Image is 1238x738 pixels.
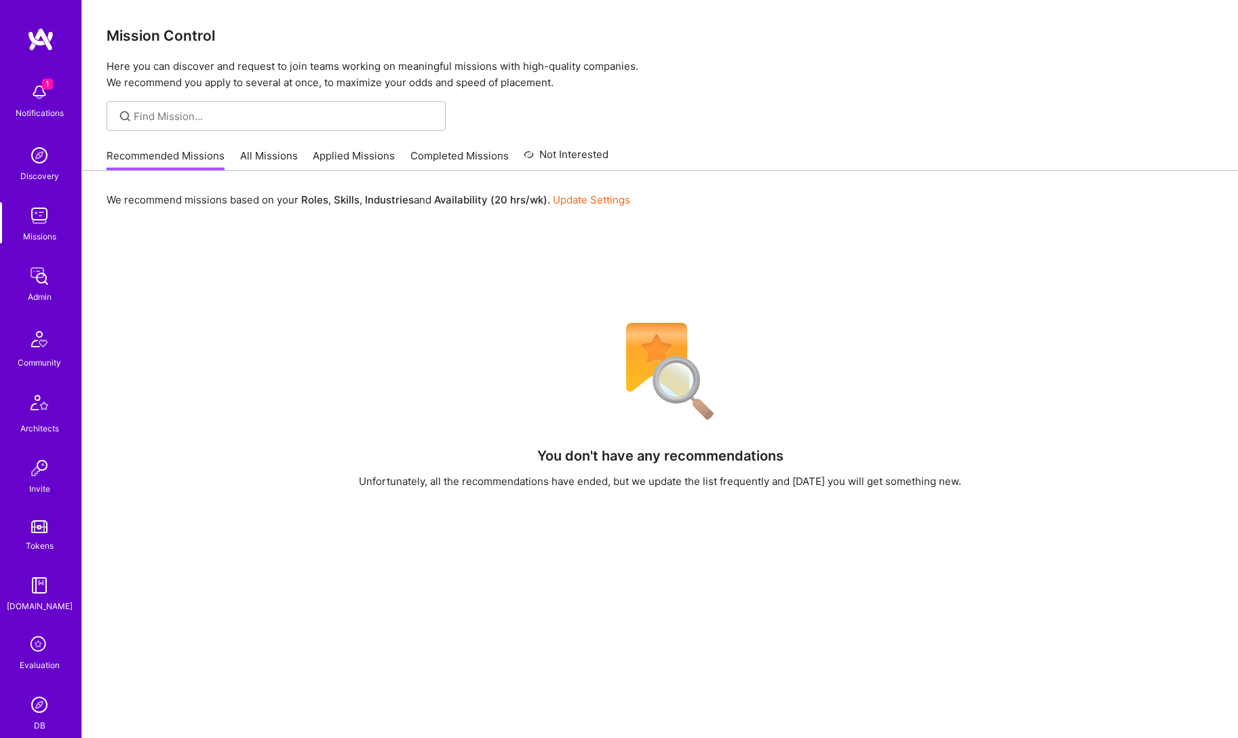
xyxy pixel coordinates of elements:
div: Invite [29,482,50,496]
div: [DOMAIN_NAME] [7,599,73,613]
a: Applied Missions [313,149,395,171]
div: Missions [23,229,56,244]
div: Community [18,355,61,370]
img: bell [26,79,53,106]
img: logo [27,27,54,52]
img: guide book [26,572,53,599]
div: Notifications [16,106,64,120]
h4: You don't have any recommendations [537,448,784,464]
img: Admin Search [26,691,53,718]
a: Update Settings [553,193,630,206]
a: Recommended Missions [107,149,225,171]
i: icon SelectionTeam [26,632,52,658]
img: discovery [26,142,53,169]
div: Tokens [26,539,54,553]
i: icon SearchGrey [117,109,133,124]
span: 1 [42,79,53,90]
b: Skills [334,193,360,206]
a: Completed Missions [410,149,509,171]
img: tokens [31,520,47,533]
b: Industries [365,193,414,206]
div: Admin [28,290,52,304]
p: Here you can discover and request to join teams working on meaningful missions with high-quality ... [107,58,1214,91]
img: teamwork [26,202,53,229]
p: We recommend missions based on your , , and . [107,193,630,207]
div: Unfortunately, all the recommendations have ended, but we update the list frequently and [DATE] y... [359,474,961,488]
img: admin teamwork [26,263,53,290]
img: No Results [602,314,718,429]
h3: Mission Control [107,27,1214,44]
a: Not Interested [524,147,608,171]
img: Invite [26,454,53,482]
b: Roles [301,193,328,206]
div: DB [34,718,45,733]
a: All Missions [240,149,298,171]
div: Evaluation [20,658,60,672]
div: Architects [20,421,59,435]
img: Community [23,323,56,355]
input: Find Mission... [134,109,436,123]
b: Availability (20 hrs/wk) [434,193,547,206]
img: Architects [23,389,56,421]
div: Discovery [20,169,59,183]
